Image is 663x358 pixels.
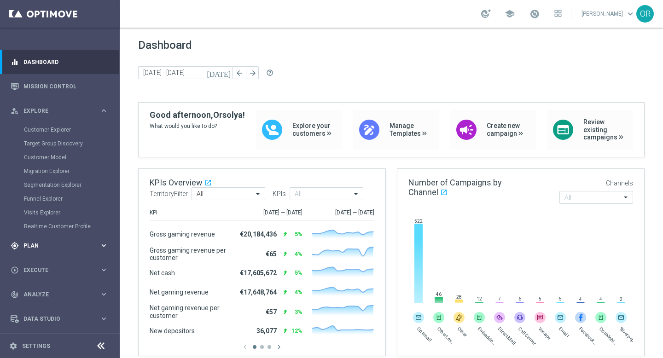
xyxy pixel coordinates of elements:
[24,195,96,202] a: Funnel Explorer
[99,314,108,323] i: keyboard_arrow_right
[11,242,19,250] i: gps_fixed
[22,343,50,349] a: Settings
[9,342,17,350] i: settings
[24,126,96,133] a: Customer Explorer
[24,192,119,206] div: Funnel Explorer
[23,50,108,74] a: Dashboard
[99,290,108,299] i: keyboard_arrow_right
[99,241,108,250] i: keyboard_arrow_right
[23,243,99,248] span: Plan
[10,83,109,90] button: Mission Control
[24,181,96,189] a: Segmentation Explorer
[23,331,96,355] a: Optibot
[24,154,96,161] a: Customer Model
[10,242,109,249] button: gps_fixed Plan keyboard_arrow_right
[636,5,654,23] div: OR
[23,108,99,114] span: Explore
[11,58,19,66] i: equalizer
[24,164,119,178] div: Migration Explorer
[505,9,515,19] span: school
[23,316,99,322] span: Data Studio
[23,292,99,297] span: Analyze
[24,219,119,233] div: Realtime Customer Profile
[10,107,109,115] button: person_search Explore keyboard_arrow_right
[24,223,96,230] a: Realtime Customer Profile
[11,50,108,74] div: Dashboard
[23,74,108,98] a: Mission Control
[11,315,99,323] div: Data Studio
[11,266,99,274] div: Execute
[10,315,109,323] button: Data Studio keyboard_arrow_right
[24,167,96,175] a: Migration Explorer
[24,209,96,216] a: Visits Explorer
[11,107,99,115] div: Explore
[99,106,108,115] i: keyboard_arrow_right
[11,242,99,250] div: Plan
[11,290,19,299] i: track_changes
[99,266,108,274] i: keyboard_arrow_right
[11,266,19,274] i: play_circle_outline
[24,206,119,219] div: Visits Explorer
[11,74,108,98] div: Mission Control
[24,150,119,164] div: Customer Model
[24,178,119,192] div: Segmentation Explorer
[10,266,109,274] button: play_circle_outline Execute keyboard_arrow_right
[625,9,635,19] span: keyboard_arrow_down
[24,123,119,137] div: Customer Explorer
[11,107,19,115] i: person_search
[10,58,109,66] button: equalizer Dashboard
[11,290,99,299] div: Analyze
[10,291,109,298] button: track_changes Analyze keyboard_arrow_right
[23,267,99,273] span: Execute
[24,140,96,147] a: Target Group Discovery
[24,137,119,150] div: Target Group Discovery
[11,331,108,355] div: Optibot
[581,7,636,21] a: [PERSON_NAME]keyboard_arrow_down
